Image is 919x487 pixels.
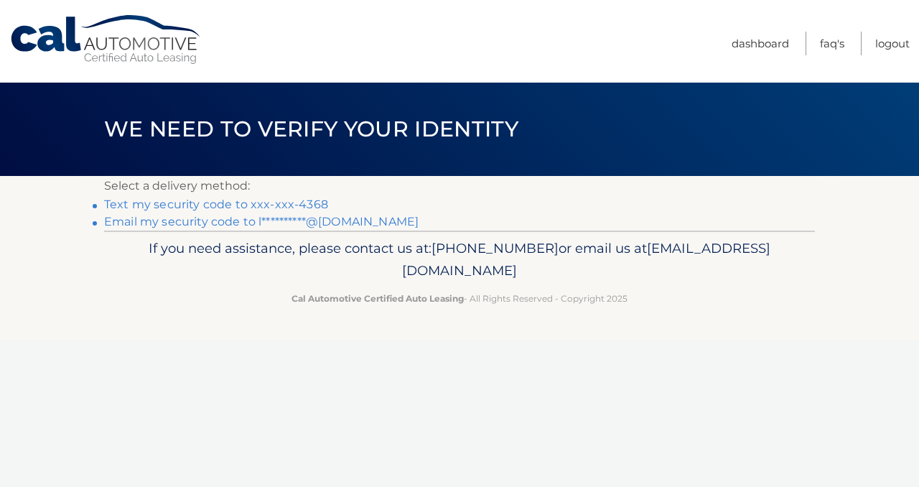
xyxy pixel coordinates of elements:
a: Email my security code to l**********@[DOMAIN_NAME] [104,215,419,228]
a: Cal Automotive [9,14,203,65]
p: - All Rights Reserved - Copyright 2025 [113,291,806,306]
strong: Cal Automotive Certified Auto Leasing [291,293,464,304]
a: Dashboard [732,32,789,55]
p: If you need assistance, please contact us at: or email us at [113,237,806,283]
a: Text my security code to xxx-xxx-4368 [104,198,328,211]
span: We need to verify your identity [104,116,518,142]
a: FAQ's [820,32,844,55]
span: [PHONE_NUMBER] [431,240,559,256]
p: Select a delivery method: [104,176,815,196]
a: Logout [875,32,910,55]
